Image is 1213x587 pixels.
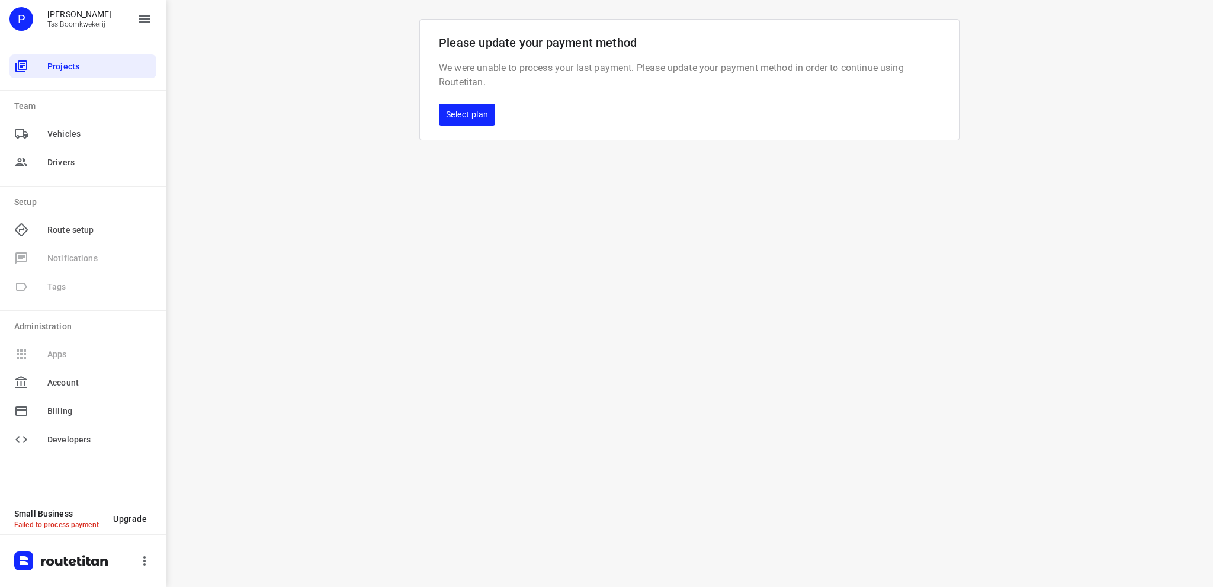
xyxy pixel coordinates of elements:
p: Administration [14,320,156,333]
div: P [9,7,33,31]
div: Account [9,371,156,394]
span: Available only on our Business plan [9,244,156,272]
p: We were unable to process your last payment. Please update your payment method in order to contin... [439,61,940,89]
button: Select plan [439,104,495,126]
span: Available only on our Business plan [9,340,156,368]
span: Available only on our Business plan [9,272,156,301]
p: Tas Boomkwekerij [47,20,112,28]
span: Billing [47,405,152,418]
div: Projects [9,54,156,78]
div: Vehicles [9,122,156,146]
p: Team [14,100,156,113]
div: Developers [9,428,156,451]
button: Upgrade [104,508,156,530]
span: Projects [47,60,152,73]
p: Please update your payment method [439,34,940,52]
span: Upgrade [113,514,147,524]
span: Select plan [446,107,488,122]
div: Billing [9,399,156,423]
p: Small Business [14,509,104,518]
span: Drivers [47,156,152,169]
span: Developers [47,434,152,446]
span: Failed to process payment [14,521,99,529]
p: Setup [14,196,156,209]
div: Route setup [9,218,156,242]
p: Peter Tas [47,9,112,19]
span: Route setup [47,224,152,236]
span: Account [47,377,152,389]
div: Drivers [9,150,156,174]
span: Vehicles [47,128,152,140]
